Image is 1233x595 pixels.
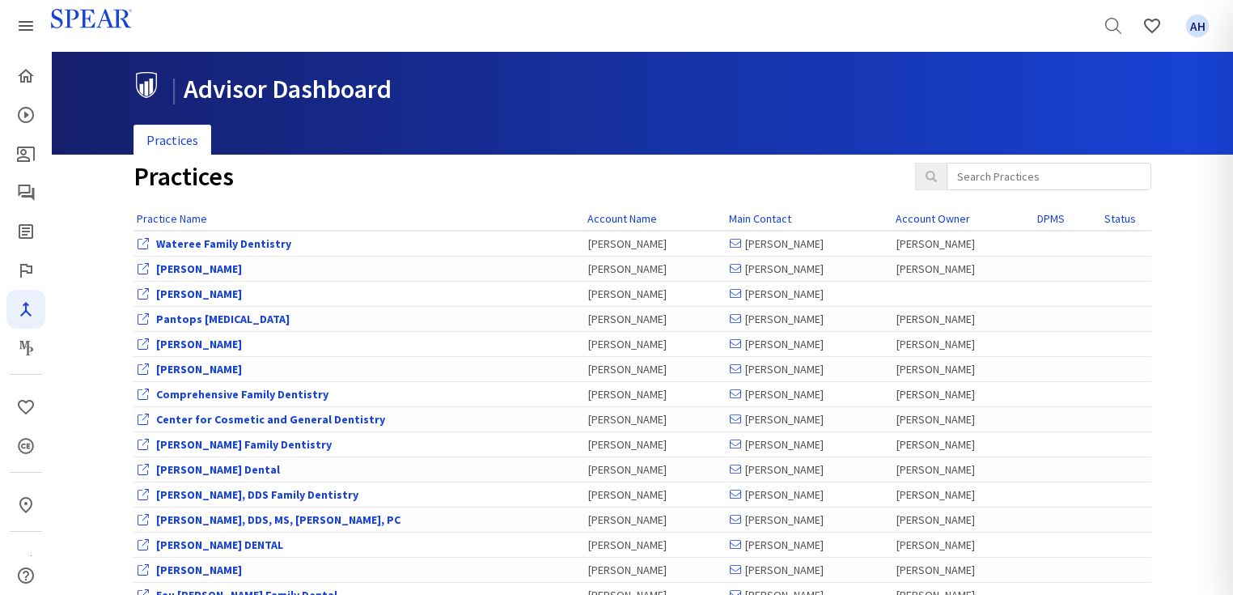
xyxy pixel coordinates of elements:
[588,286,722,302] div: [PERSON_NAME]
[730,311,888,327] div: [PERSON_NAME]
[896,537,1030,553] div: [PERSON_NAME]
[156,312,290,326] a: View Office Dashboard
[6,134,45,173] a: Patient Education
[6,57,45,96] a: Home
[6,556,45,595] a: Help
[6,96,45,134] a: Courses
[730,386,888,402] div: [PERSON_NAME]
[156,437,332,452] a: View Office Dashboard
[156,538,283,552] a: View Office Dashboard
[133,125,211,156] a: Practices
[588,361,722,377] div: [PERSON_NAME]
[588,236,722,252] div: [PERSON_NAME]
[588,512,722,528] div: [PERSON_NAME]
[588,537,722,553] div: [PERSON_NAME]
[896,562,1030,578] div: [PERSON_NAME]
[1094,6,1133,45] a: Search
[6,251,45,290] a: Faculty Club Elite
[6,212,45,251] a: Spear Digest
[730,286,888,302] div: [PERSON_NAME]
[156,362,242,376] a: View Office Dashboard
[156,512,400,527] a: View Office Dashboard
[156,287,242,301] a: View Office Dashboard
[730,436,888,453] div: [PERSON_NAME]
[730,236,888,252] div: [PERSON_NAME]
[1037,211,1065,226] a: DPMS
[587,211,657,226] a: Account Name
[896,461,1030,478] div: [PERSON_NAME]
[588,411,722,427] div: [PERSON_NAME]
[896,386,1030,402] div: [PERSON_NAME]
[137,211,207,226] a: Practice Name
[156,337,242,351] a: View Office Dashboard
[896,336,1030,352] div: [PERSON_NAME]
[6,427,45,465] a: CE Credits
[896,512,1030,528] div: [PERSON_NAME]
[730,537,888,553] div: [PERSON_NAME]
[588,487,722,503] div: [PERSON_NAME]
[588,461,722,478] div: [PERSON_NAME]
[1104,211,1136,226] a: Status
[730,487,888,503] div: [PERSON_NAME]
[896,236,1030,252] div: [PERSON_NAME]
[896,311,1030,327] div: [PERSON_NAME]
[6,388,45,427] a: Favorites
[1178,6,1217,45] a: Favorites
[1186,15,1210,38] span: AH
[156,261,242,276] a: View Office Dashboard
[6,290,45,329] a: Navigator Pro
[588,386,722,402] div: [PERSON_NAME]
[6,486,45,525] a: In-Person & Virtual
[729,211,791,226] a: Main Contact
[588,562,722,578] div: [PERSON_NAME]
[588,261,722,277] div: [PERSON_NAME]
[730,336,888,352] div: [PERSON_NAME]
[896,411,1030,427] div: [PERSON_NAME]
[588,436,722,453] div: [PERSON_NAME]
[156,462,280,477] a: View Office Dashboard
[156,412,385,427] a: View Office Dashboard
[947,163,1151,190] input: Search Practices
[730,261,888,277] div: [PERSON_NAME]
[588,336,722,352] div: [PERSON_NAME]
[730,512,888,528] div: [PERSON_NAME]
[156,563,242,577] a: View Office Dashboard
[588,311,722,327] div: [PERSON_NAME]
[896,361,1030,377] div: [PERSON_NAME]
[156,236,291,251] a: View Office Dashboard
[1133,6,1172,45] a: Favorites
[730,361,888,377] div: [PERSON_NAME]
[6,545,45,584] a: My Study Club
[156,487,358,502] a: View Office Dashboard
[133,72,1139,104] h1: Advisor Dashboard
[730,411,888,427] div: [PERSON_NAME]
[6,329,45,368] a: Masters Program
[896,487,1030,503] div: [PERSON_NAME]
[156,387,328,402] a: View Office Dashboard
[730,461,888,478] div: [PERSON_NAME]
[6,173,45,212] a: Spear Talk
[896,261,1030,277] div: [PERSON_NAME]
[896,436,1030,453] div: [PERSON_NAME]
[133,163,891,191] h1: Practices
[896,211,970,226] a: Account Owner
[730,562,888,578] div: [PERSON_NAME]
[171,73,177,105] span: |
[6,6,45,45] a: Spear Products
